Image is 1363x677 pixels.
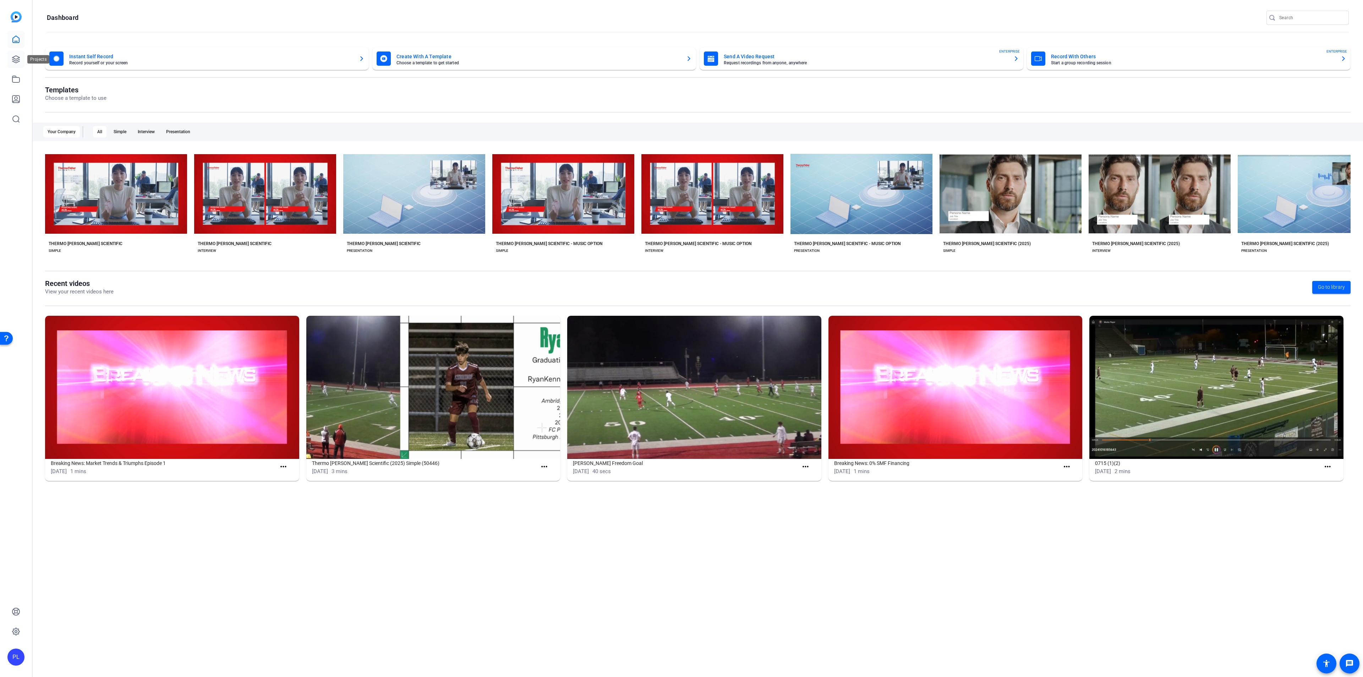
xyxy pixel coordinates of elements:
[1312,281,1351,294] a: Go to library
[645,248,663,254] div: INTERVIEW
[312,468,328,475] span: [DATE]
[645,241,751,247] div: THERMO [PERSON_NAME] SCIENTIFIC - MUSIC OPTION
[1345,659,1354,668] mat-icon: message
[999,49,1020,54] span: ENTERPRISE
[1051,61,1335,65] mat-card-subtitle: Start a group recording session
[573,468,589,475] span: [DATE]
[396,61,680,65] mat-card-subtitle: Choose a template to get started
[1318,283,1345,291] span: Go to library
[347,248,372,254] div: PRESENTATION
[854,468,870,475] span: 1 mins
[109,126,131,137] div: Simple
[312,459,537,467] h1: Thermo [PERSON_NAME] Scientific (2025) Simple (50446)
[1092,248,1111,254] div: INTERVIEW
[1062,462,1071,471] mat-icon: more_horiz
[396,52,680,61] mat-card-title: Create With A Template
[1092,241,1180,247] div: THERMO [PERSON_NAME] SCIENTIFIC (2025)
[794,248,820,254] div: PRESENTATION
[1323,462,1332,471] mat-icon: more_horiz
[43,126,80,137] div: Your Company
[70,468,86,475] span: 1 mins
[1051,52,1335,61] mat-card-title: Record With Others
[1241,248,1267,254] div: PRESENTATION
[573,459,798,467] h1: [PERSON_NAME] Freedom Goal
[347,241,421,247] div: THERMO [PERSON_NAME] SCIENTIFIC
[724,52,1008,61] mat-card-title: Send A Video Request
[372,47,696,70] button: Create With A TemplateChoose a template to get started
[724,61,1008,65] mat-card-subtitle: Request recordings from anyone, anywhere
[801,462,810,471] mat-icon: more_horiz
[45,47,369,70] button: Instant Self RecordRecord yourself or your screen
[45,86,106,94] h1: Templates
[592,468,611,475] span: 40 secs
[47,13,78,22] h1: Dashboard
[279,462,288,471] mat-icon: more_horiz
[49,241,122,247] div: THERMO [PERSON_NAME] SCIENTIFIC
[198,248,216,254] div: INTERVIEW
[1095,459,1320,467] h1: 0715 (1)(2)
[45,94,106,102] p: Choose a template to use
[306,316,560,459] img: Thermo Fisher Scientific (2025) Simple (50446)
[834,459,1060,467] h1: Breaking News: 0% SMF Financing
[1027,47,1351,70] button: Record With OthersStart a group recording sessionENTERPRISE
[1089,316,1343,459] img: 0715 (1)(2)
[45,316,299,459] img: Breaking News: Market Trends & Triumphs Episode 1
[45,279,114,288] h1: Recent videos
[1326,49,1347,54] span: ENTERPRISE
[133,126,159,137] div: Interview
[45,288,114,296] p: View your recent videos here
[1322,659,1331,668] mat-icon: accessibility
[69,52,353,61] mat-card-title: Instant Self Record
[51,459,276,467] h1: Breaking News: Market Trends & Triumphs Episode 1
[11,11,22,22] img: blue-gradient.svg
[93,126,106,137] div: All
[794,241,901,247] div: THERMO [PERSON_NAME] SCIENTIFIC - MUSIC OPTION
[496,241,602,247] div: THERMO [PERSON_NAME] SCIENTIFIC - MUSIC OPTION
[1115,468,1131,475] span: 2 mins
[567,316,821,459] img: Ryan Freedom Goal
[1241,241,1329,247] div: THERMO [PERSON_NAME] SCIENTIFIC (2025)
[943,241,1031,247] div: THERMO [PERSON_NAME] SCIENTIFIC (2025)
[834,468,850,475] span: [DATE]
[700,47,1023,70] button: Send A Video RequestRequest recordings from anyone, anywhereENTERPRISE
[540,462,549,471] mat-icon: more_horiz
[1095,468,1111,475] span: [DATE]
[69,61,353,65] mat-card-subtitle: Record yourself or your screen
[828,316,1083,459] img: Breaking News: 0% SMF Financing
[51,468,67,475] span: [DATE]
[7,649,24,666] div: PL
[198,241,272,247] div: THERMO [PERSON_NAME] SCIENTIFIC
[1279,13,1343,22] input: Search
[27,55,50,64] div: Projects
[162,126,195,137] div: Presentation
[49,248,61,254] div: SIMPLE
[943,248,956,254] div: SIMPLE
[332,468,347,475] span: 3 mins
[496,248,508,254] div: SIMPLE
